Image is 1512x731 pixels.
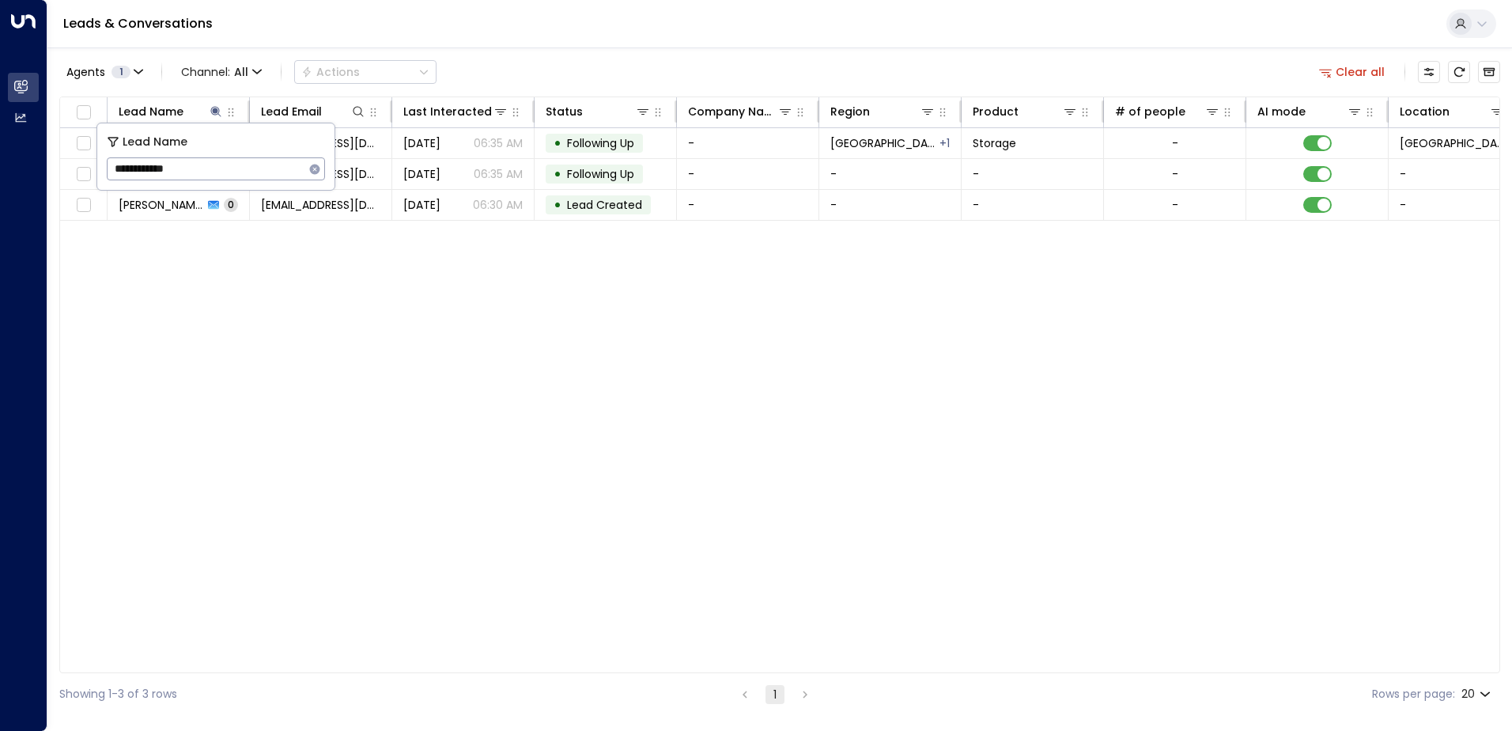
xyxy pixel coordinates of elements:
div: # of people [1115,102,1220,121]
span: Storage [973,135,1016,151]
div: • [554,191,561,218]
div: Actions [301,65,360,79]
span: Channel: [175,61,268,83]
span: Berkshire [830,135,938,151]
span: Following Up [567,135,634,151]
button: Agents1 [59,61,149,83]
div: Company Name [688,102,777,121]
div: • [554,130,561,157]
div: AI mode [1257,102,1306,121]
div: Showing 1-3 of 3 rows [59,686,177,703]
div: Lead Name [119,102,183,121]
td: - [819,159,962,189]
td: - [677,190,819,220]
p: 06:30 AM [473,197,523,213]
a: Leads & Conversations [63,14,213,32]
span: Sep 23, 2025 [403,197,440,213]
span: Timranford@gmail.com [261,197,380,213]
div: Region [830,102,936,121]
div: 20 [1461,683,1494,706]
div: - [1172,197,1178,213]
span: Sep 27, 2025 [403,135,440,151]
span: All [234,66,248,78]
span: Sep 25, 2025 [403,166,440,182]
div: Product [973,102,1019,121]
button: Clear all [1313,61,1392,83]
div: AI mode [1257,102,1363,121]
button: Channel:All [175,61,268,83]
td: - [962,159,1104,189]
span: Tim Ranford [119,197,203,213]
p: 06:35 AM [474,166,523,182]
p: 06:35 AM [474,135,523,151]
div: Lead Email [261,102,322,121]
span: Toggle select row [74,195,93,215]
div: Location [1400,102,1505,121]
div: London [939,135,950,151]
div: • [554,161,561,187]
span: Lead Name [123,133,187,151]
div: Last Interacted [403,102,508,121]
div: Last Interacted [403,102,492,121]
td: - [677,159,819,189]
button: Actions [294,60,437,84]
td: - [819,190,962,220]
span: 0 [224,198,238,211]
button: Archived Leads [1478,61,1500,83]
div: Lead Name [119,102,224,121]
span: 1 [112,66,130,78]
span: Refresh [1448,61,1470,83]
div: - [1172,166,1178,182]
div: Company Name [688,102,793,121]
div: Product [973,102,1078,121]
button: Customize [1418,61,1440,83]
div: Lead Email [261,102,366,121]
span: Toggle select row [74,134,93,153]
td: - [677,128,819,158]
div: Status [546,102,651,121]
button: page 1 [765,685,784,704]
span: Lead Created [567,197,642,213]
span: Toggle select all [74,103,93,123]
div: Status [546,102,583,121]
nav: pagination navigation [735,684,815,704]
div: # of people [1115,102,1185,121]
label: Rows per page: [1372,686,1455,703]
div: - [1172,135,1178,151]
span: Agents [66,66,105,78]
span: Following Up [567,166,634,182]
span: Toggle select row [74,165,93,184]
div: Location [1400,102,1450,121]
td: - [962,190,1104,220]
div: Region [830,102,870,121]
div: Button group with a nested menu [294,60,437,84]
span: Space Station Isleworth [1400,135,1507,151]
